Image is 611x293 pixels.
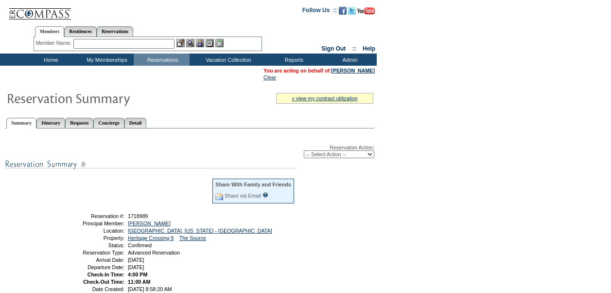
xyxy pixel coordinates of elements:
td: Reservation #: [55,213,124,219]
span: [DATE] 8:58:20 AM [128,286,172,292]
a: » view my contract utilization [292,95,358,101]
a: Follow us on Twitter [348,10,356,16]
img: subTtlResSummary.gif [5,158,297,170]
div: Share With Family and Friends [215,182,291,187]
td: Location: [55,228,124,234]
a: Become our fan on Facebook [339,10,347,16]
td: Reports [265,54,321,66]
a: Help [363,45,375,52]
img: b_edit.gif [176,39,185,47]
img: Reservaton Summary [6,88,201,108]
td: Departure Date: [55,264,124,270]
img: View [186,39,194,47]
strong: Check-In Time: [87,272,124,277]
span: Confirmed [128,242,152,248]
img: Follow us on Twitter [348,7,356,15]
td: Reservations [134,54,190,66]
img: Impersonate [196,39,204,47]
img: Become our fan on Facebook [339,7,347,15]
a: Heritage Crossing 9 [128,235,174,241]
td: Reservation Type: [55,250,124,256]
a: Sign Out [321,45,346,52]
td: Follow Us :: [302,6,337,18]
img: b_calculator.gif [215,39,224,47]
span: [DATE] [128,264,144,270]
span: Advanced Reservation [128,250,180,256]
a: Residences [64,26,97,37]
td: Arrival Date: [55,257,124,263]
span: :: [352,45,356,52]
td: Date Created: [55,286,124,292]
td: Status: [55,242,124,248]
span: 1718989 [128,213,148,219]
a: [PERSON_NAME] [332,68,375,73]
a: Share via Email [225,193,261,199]
a: Itinerary [36,118,65,128]
a: Reservations [97,26,133,37]
span: 4:00 PM [128,272,147,277]
td: Vacation Collection [190,54,265,66]
td: Principal Member: [55,220,124,226]
input: What is this? [262,192,268,198]
a: Requests [65,118,93,128]
a: Summary [6,118,36,128]
a: Subscribe to our YouTube Channel [357,10,375,16]
span: 11:00 AM [128,279,150,285]
div: Member Name: [36,39,73,47]
a: [GEOGRAPHIC_DATA], [US_STATE] - [GEOGRAPHIC_DATA] [128,228,272,234]
strong: Check-Out Time: [83,279,124,285]
td: My Memberships [78,54,134,66]
a: Clear [263,74,276,80]
div: Reservation Action: [5,145,374,158]
a: Detail [124,118,147,128]
span: [DATE] [128,257,144,263]
a: Members [35,26,65,37]
a: The Source [179,235,206,241]
a: Concierge [93,118,124,128]
td: Admin [321,54,377,66]
td: Property: [55,235,124,241]
span: You are acting on behalf of: [263,68,375,73]
a: [PERSON_NAME] [128,220,171,226]
img: Subscribe to our YouTube Channel [357,7,375,15]
td: Home [22,54,78,66]
img: Reservations [206,39,214,47]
